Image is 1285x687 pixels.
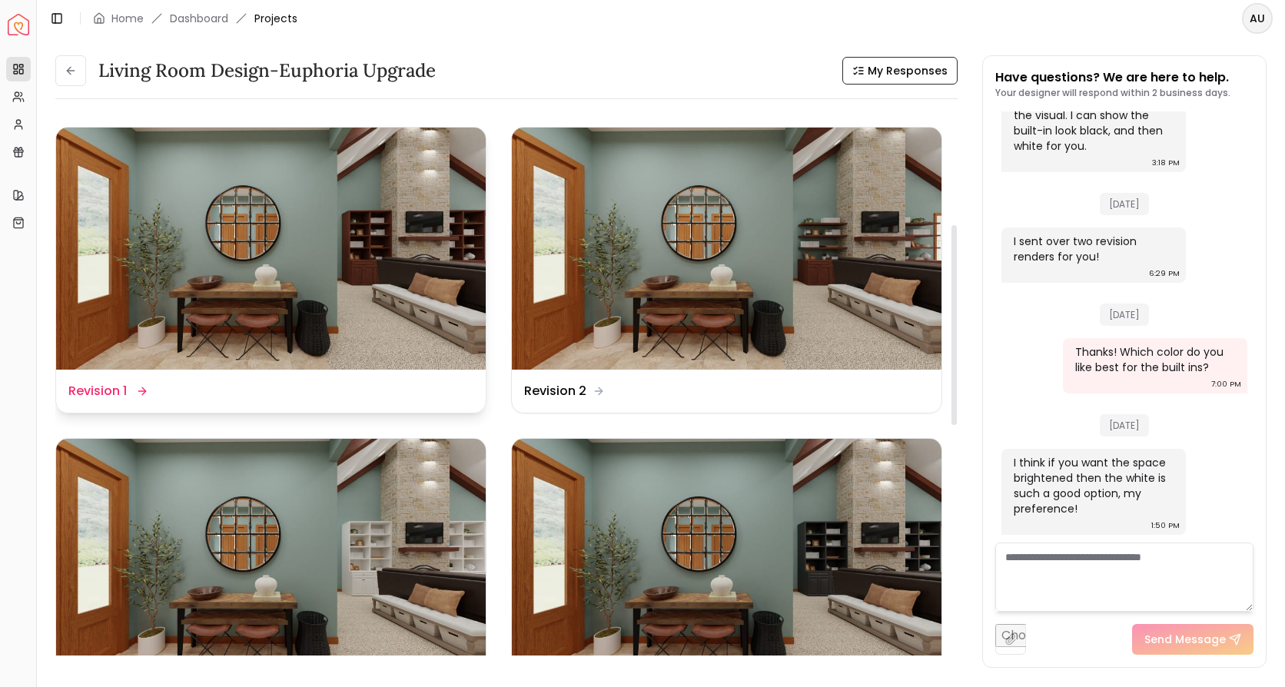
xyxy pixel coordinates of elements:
[1100,304,1149,326] span: [DATE]
[1075,344,1232,375] div: Thanks! Which color do you like best for the built ins?
[842,57,958,85] button: My Responses
[868,63,948,78] span: My Responses
[1014,455,1170,516] div: I think if you want the space brightened then the white is such a good option, my preference!
[1152,155,1180,171] div: 3:18 PM
[1243,5,1271,32] span: AU
[511,127,942,413] a: Revision 2Revision 2
[1149,266,1180,281] div: 6:29 PM
[995,87,1230,99] p: Your designer will respond within 2 business days.
[68,382,127,400] dd: Revision 1
[1014,234,1170,264] div: I sent over two revision renders for you!
[55,127,486,413] a: Revision 1Revision 1
[512,128,941,369] img: Revision 2
[1211,377,1241,392] div: 7:00 PM
[1242,3,1273,34] button: AU
[170,11,228,26] a: Dashboard
[98,58,436,83] h3: Living Room design-Euphoria upgrade
[1100,414,1149,436] span: [DATE]
[1100,193,1149,215] span: [DATE]
[1151,518,1180,533] div: 1:50 PM
[56,439,486,680] img: Revision 3-1
[93,11,297,26] nav: breadcrumb
[111,11,144,26] a: Home
[56,128,486,369] img: Revision 1
[995,68,1230,87] p: Have questions? We are here to help.
[254,11,297,26] span: Projects
[1014,92,1170,154] div: Okay! Glad to help you refine the visual. I can show the built-in look black, and then white for ...
[512,439,941,680] img: Revision 3-2
[524,382,586,400] dd: Revision 2
[8,14,29,35] a: Spacejoy
[8,14,29,35] img: Spacejoy Logo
